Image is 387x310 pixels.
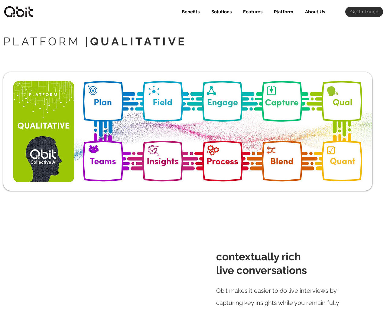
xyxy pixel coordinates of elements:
a: Get In Touch [345,7,383,17]
p: Features [240,7,265,17]
a: About Us [298,7,330,17]
nav: Site [174,7,330,17]
span: QUALITATIVE [90,35,187,48]
a: Benefits [174,7,204,17]
p: Platform [271,7,296,17]
p: Benefits [179,7,203,17]
span: contextually rich live conversations [216,250,307,277]
div: Solutions [204,7,236,17]
p: Solutions [208,7,235,17]
p: About Us [302,7,328,17]
div: Features [236,7,267,17]
span: PLATFORM | [3,35,187,48]
span: Get In Touch [350,8,378,15]
img: qbitlogo-border.jpg [3,6,34,18]
div: Platform [267,7,298,17]
img: Q_Plat_Qual.jpg [3,72,372,191]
